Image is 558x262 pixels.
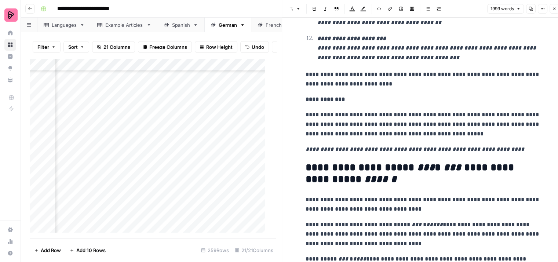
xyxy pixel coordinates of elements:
a: Browse [4,39,16,51]
a: Home [4,27,16,39]
button: Filter [33,41,61,53]
span: Sort [68,43,78,51]
span: Add 10 Rows [76,247,106,254]
a: Spanish [158,18,204,32]
a: Your Data [4,74,16,86]
button: Help + Support [4,247,16,259]
button: Add Row [30,244,65,256]
div: Example Articles [105,21,143,29]
span: Row Height [206,43,233,51]
div: French [266,21,282,29]
a: Languages [37,18,91,32]
a: Settings [4,224,16,236]
span: 21 Columns [103,43,130,51]
button: 21 Columns [92,41,135,53]
div: German [219,21,237,29]
button: Undo [240,41,269,53]
button: Sort [63,41,89,53]
div: Languages [52,21,77,29]
button: Workspace: Preply [4,6,16,24]
span: Freeze Columns [149,43,187,51]
a: German [204,18,251,32]
div: 259 Rows [198,244,232,256]
a: French [251,18,296,32]
span: Undo [252,43,264,51]
a: Insights [4,51,16,62]
a: Example Articles [91,18,158,32]
button: Freeze Columns [138,41,192,53]
a: Opportunities [4,62,16,74]
div: 21/21 Columns [232,244,276,256]
span: 1999 words [490,6,514,12]
div: Spanish [172,21,190,29]
button: 1999 words [487,4,524,14]
button: Add 10 Rows [65,244,110,256]
a: Usage [4,236,16,247]
span: Filter [37,43,49,51]
button: Row Height [195,41,237,53]
span: Add Row [41,247,61,254]
img: Preply Logo [4,8,18,22]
